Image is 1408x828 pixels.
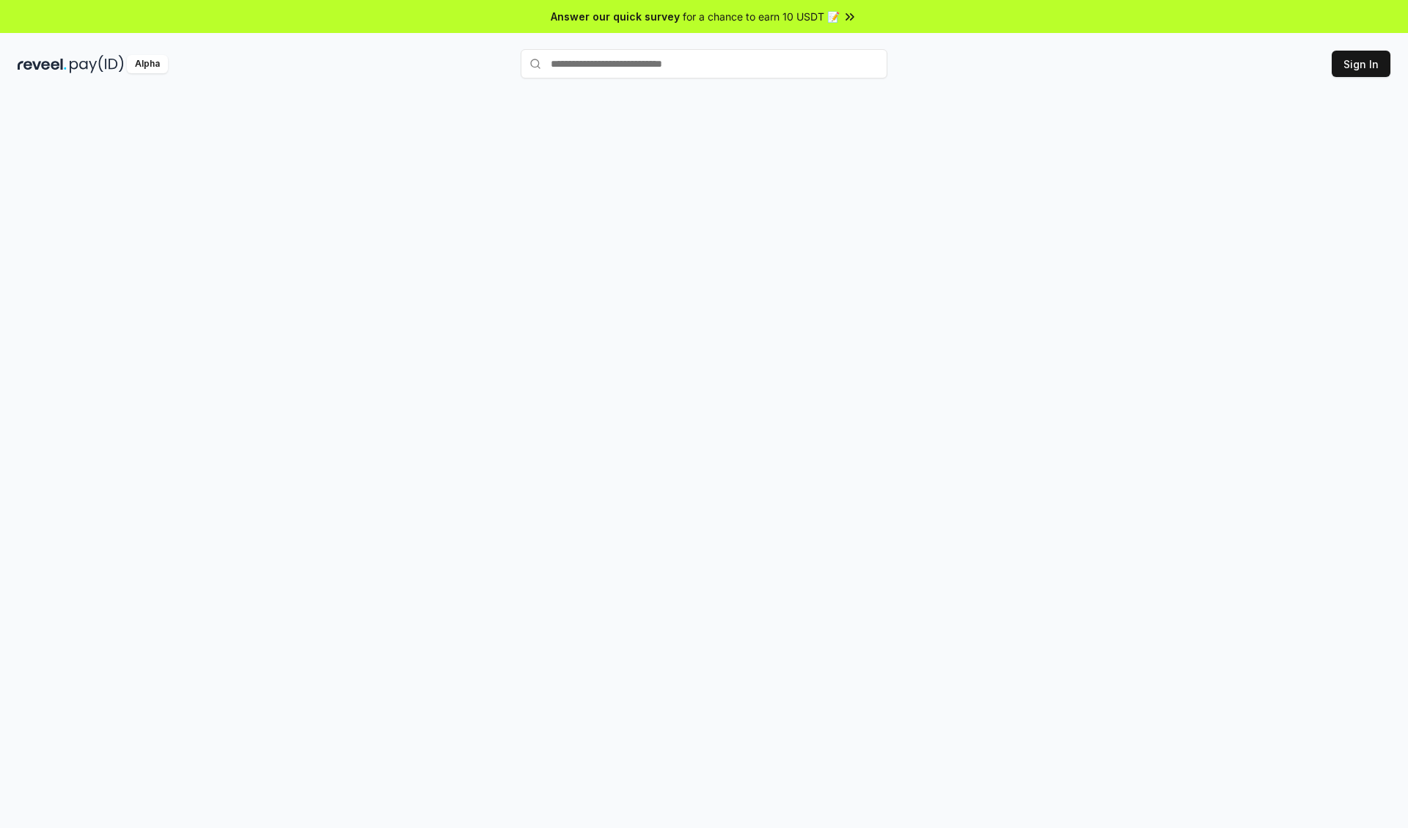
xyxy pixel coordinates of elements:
span: for a chance to earn 10 USDT 📝 [683,9,840,24]
div: Alpha [127,55,168,73]
button: Sign In [1332,51,1390,77]
span: Answer our quick survey [551,9,680,24]
img: pay_id [70,55,124,73]
img: reveel_dark [18,55,67,73]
